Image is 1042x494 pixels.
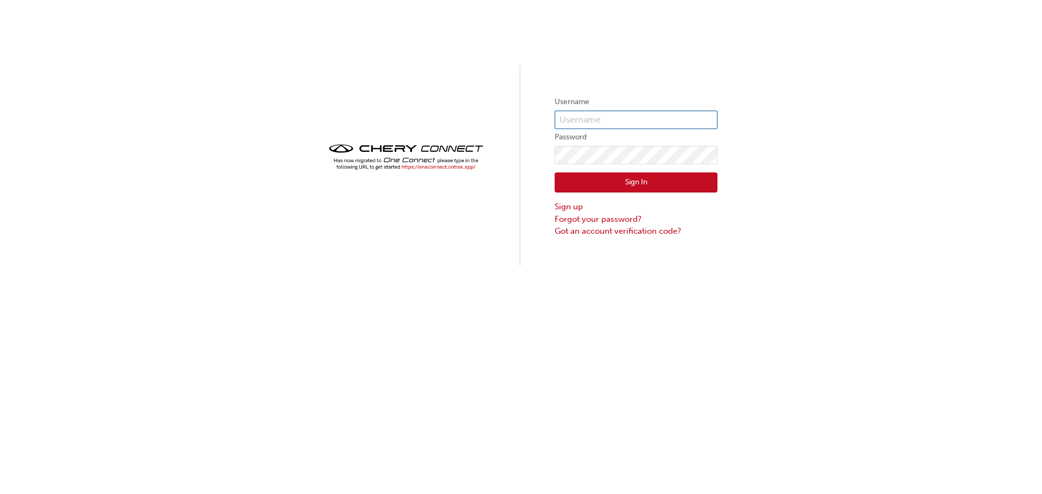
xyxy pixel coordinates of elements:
a: Got an account verification code? [555,225,717,238]
button: Sign In [555,172,717,193]
a: Forgot your password? [555,213,717,226]
label: Username [555,95,717,108]
label: Password [555,131,717,144]
img: cheryconnect [325,141,487,173]
a: Sign up [555,201,717,213]
input: Username [555,111,717,129]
